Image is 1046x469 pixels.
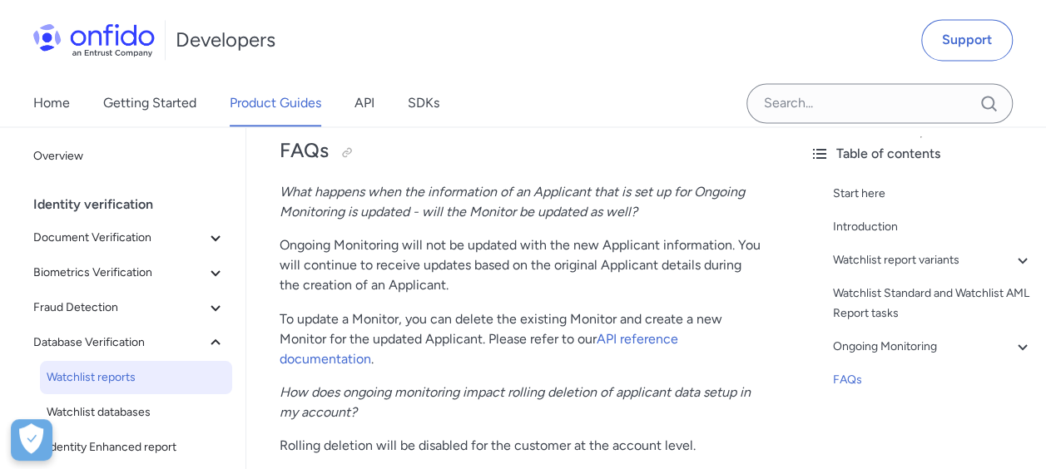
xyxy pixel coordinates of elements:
[833,370,1033,390] a: FAQs
[833,337,1033,357] a: Ongoing Monitoring
[280,137,763,165] h2: FAQs
[33,333,206,353] span: Database Verification
[47,368,226,388] span: Watchlist reports
[833,284,1033,323] a: Watchlist Standard and Watchlist AML Report tasks
[33,188,239,221] div: Identity verification
[33,146,226,166] span: Overview
[27,221,232,254] button: Document Verification
[33,23,155,57] img: Onfido Logo
[103,80,196,126] a: Getting Started
[11,419,52,461] div: Cookie Preferences
[280,184,745,220] em: What happens when the information of an Applicant that is set up for Ongoing Monitoring is update...
[27,140,232,173] a: Overview
[176,27,275,53] h1: Developers
[40,396,232,429] a: Watchlist databases
[33,298,206,318] span: Fraud Detection
[810,144,1033,164] div: Table of contents
[408,80,439,126] a: SDKs
[280,435,763,455] p: Rolling deletion will be disabled for the customer at the account level.
[280,383,751,419] em: How does ongoing monitoring impact rolling deletion of applicant data setup in my account?
[921,19,1013,61] a: Support
[280,330,678,366] a: API reference documentation
[354,80,374,126] a: API
[27,326,232,359] button: Database Verification
[33,80,70,126] a: Home
[47,402,226,422] span: Watchlist databases
[27,256,232,289] button: Biometrics Verification
[833,217,1033,237] a: Introduction
[746,83,1013,123] input: Onfido search input field
[40,361,232,394] a: Watchlist reports
[27,291,232,324] button: Fraud Detection
[280,235,763,295] p: Ongoing Monitoring will not be updated with the new Applicant information. You will continue to r...
[833,250,1033,270] a: Watchlist report variants
[11,419,52,461] button: Open Preferences
[40,431,232,464] a: Identity Enhanced report
[33,228,206,248] span: Document Verification
[230,80,321,126] a: Product Guides
[33,263,206,283] span: Biometrics Verification
[280,309,763,368] p: To update a Monitor, you can delete the existing Monitor and create a new Monitor for the updated...
[833,184,1033,204] a: Start here
[47,437,226,457] span: Identity Enhanced report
